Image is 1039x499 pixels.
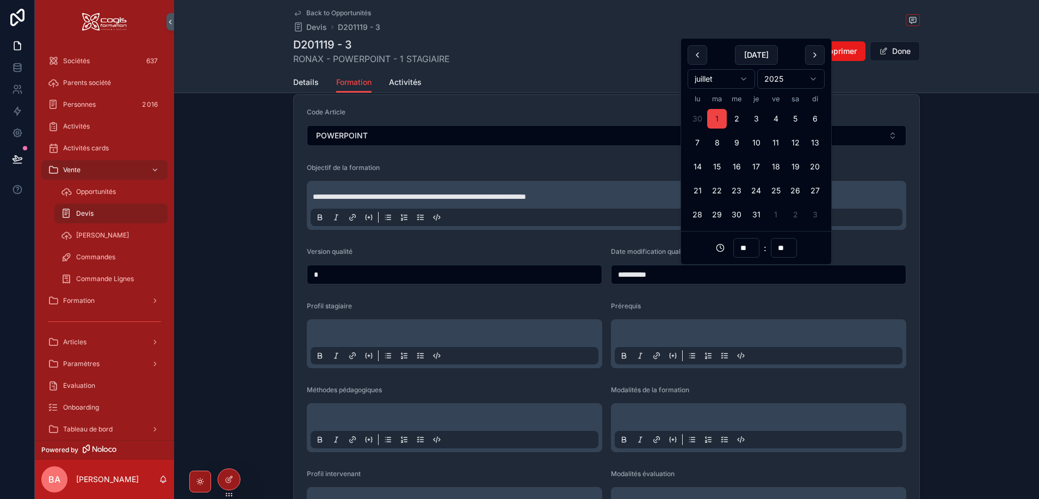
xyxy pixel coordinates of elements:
[293,72,319,94] a: Details
[611,386,689,394] span: Modalités de la formation
[786,93,805,105] th: samedi
[293,37,450,52] h1: D201119 - 3
[766,181,786,200] button: vendredi 25 juillet 2025
[76,231,129,240] span: [PERSON_NAME]
[766,109,786,129] button: vendredi 4 juillet 2025
[336,72,372,93] a: Formation
[786,133,805,153] button: samedi 12 juillet 2025
[48,473,60,486] span: BA
[688,93,825,224] table: juillet 2025
[41,376,168,395] a: Evaluation
[786,157,805,177] button: samedi 19 juillet 2025
[766,157,786,177] button: vendredi 18 juillet 2025
[338,22,380,33] span: D201119 - 3
[41,398,168,417] a: Onboarding
[766,93,786,105] th: vendredi
[819,46,857,57] span: Supprimer
[786,181,805,200] button: samedi 26 juillet 2025
[688,238,825,258] div: :
[870,41,920,61] button: Done
[735,45,778,65] button: [DATE]
[76,275,134,283] span: Commande Lignes
[293,9,371,17] a: Back to Opportunités
[746,109,766,129] button: jeudi 3 juillet 2025
[293,77,319,88] span: Details
[41,73,168,93] a: Parents société
[63,425,113,434] span: Tableau de bord
[336,77,372,88] span: Formation
[41,419,168,439] a: Tableau de bord
[786,109,805,129] button: samedi 5 juillet 2025
[688,133,707,153] button: lundi 7 juillet 2025
[76,187,116,196] span: Opportunités
[63,122,90,131] span: Activités
[307,125,906,146] button: Select Button
[746,157,766,177] button: jeudi 17 juillet 2025
[139,98,161,111] div: 2 016
[805,181,825,200] button: dimanche 27 juillet 2025
[76,209,94,218] span: Devis
[63,57,90,65] span: Sociétés
[688,205,707,224] button: lundi 28 juillet 2025
[63,403,99,412] span: Onboarding
[307,108,345,116] span: Code Article
[316,130,368,141] span: POWERPOINT
[143,54,161,68] div: 637
[766,133,786,153] button: vendredi 11 juillet 2025
[805,93,825,105] th: dimanche
[805,157,825,177] button: dimanche 20 juillet 2025
[611,302,641,310] span: Prérequis
[611,247,688,255] span: Date modification qualité
[688,93,707,105] th: lundi
[746,93,766,105] th: jeudi
[727,157,746,177] button: mercredi 16 juillet 2025
[306,9,371,17] span: Back to Opportunités
[746,181,766,200] button: jeudi 24 juillet 2025
[707,133,727,153] button: mardi 8 juillet 2025
[688,181,707,200] button: lundi 21 juillet 2025
[307,470,361,478] span: Profil intervenant
[707,93,727,105] th: mardi
[54,182,168,202] a: Opportunités
[727,181,746,200] button: mercredi 23 juillet 2025
[82,13,127,31] img: App logo
[389,77,422,88] span: Activités
[707,205,727,224] button: mardi 29 juillet 2025
[306,22,327,33] span: Devis
[688,109,707,129] button: lundi 30 juin 2025
[786,205,805,224] button: samedi 2 août 2025
[35,440,174,460] a: Powered by
[41,51,168,71] a: Sociétés637
[307,386,382,394] span: Méthodes pédagogiques
[727,133,746,153] button: mercredi 9 juillet 2025
[41,291,168,311] a: Formation
[611,470,675,478] span: Modalités évaluation
[54,247,168,267] a: Commandes
[746,205,766,224] button: jeudi 31 juillet 2025
[63,338,86,346] span: Articles
[688,157,707,177] button: lundi 14 juillet 2025
[727,93,746,105] th: mercredi
[707,181,727,200] button: mardi 22 juillet 2025
[41,446,78,454] span: Powered by
[307,163,380,172] span: Objectif de la formation
[805,133,825,153] button: dimanche 13 juillet 2025
[63,78,111,87] span: Parents société
[389,72,422,94] a: Activités
[41,354,168,374] a: Paramètres
[63,360,100,368] span: Paramètres
[54,204,168,223] a: Devis
[63,166,81,174] span: Vente
[293,52,450,65] span: RONAX - POWERPOINT - 1 STAGIAIRE
[54,226,168,245] a: [PERSON_NAME]
[41,117,168,136] a: Activités
[76,253,115,261] span: Commandes
[54,269,168,289] a: Commande Lignes
[35,44,174,440] div: scrollable content
[41,160,168,180] a: Vente
[63,296,95,305] span: Formation
[307,247,352,255] span: Version qualité
[63,144,109,153] span: Activités cards
[766,205,786,224] button: vendredi 1 août 2025
[805,205,825,224] button: dimanche 3 août 2025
